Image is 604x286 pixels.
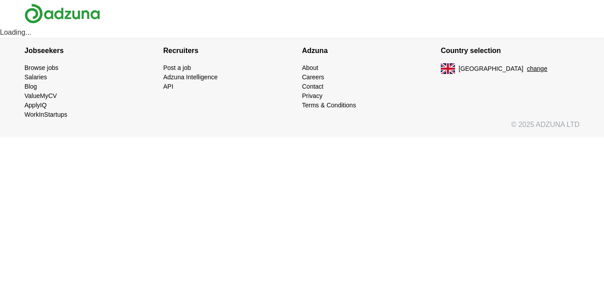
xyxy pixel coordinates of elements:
[24,92,57,99] a: ValueMyCV
[441,38,580,63] h4: Country selection
[302,92,322,99] a: Privacy
[17,119,587,137] div: © 2025 ADZUNA LTD
[163,64,191,71] a: Post a job
[24,64,58,71] a: Browse jobs
[441,63,455,74] img: UK flag
[163,83,173,90] a: API
[24,74,47,81] a: Salaries
[302,64,318,71] a: About
[302,74,324,81] a: Careers
[459,64,523,74] span: [GEOGRAPHIC_DATA]
[302,83,323,90] a: Contact
[302,102,356,109] a: Terms & Conditions
[163,74,217,81] a: Adzuna Intelligence
[24,102,47,109] a: ApplyIQ
[527,64,548,74] button: change
[24,83,37,90] a: Blog
[24,4,100,24] img: Adzuna logo
[24,111,67,118] a: WorkInStartups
